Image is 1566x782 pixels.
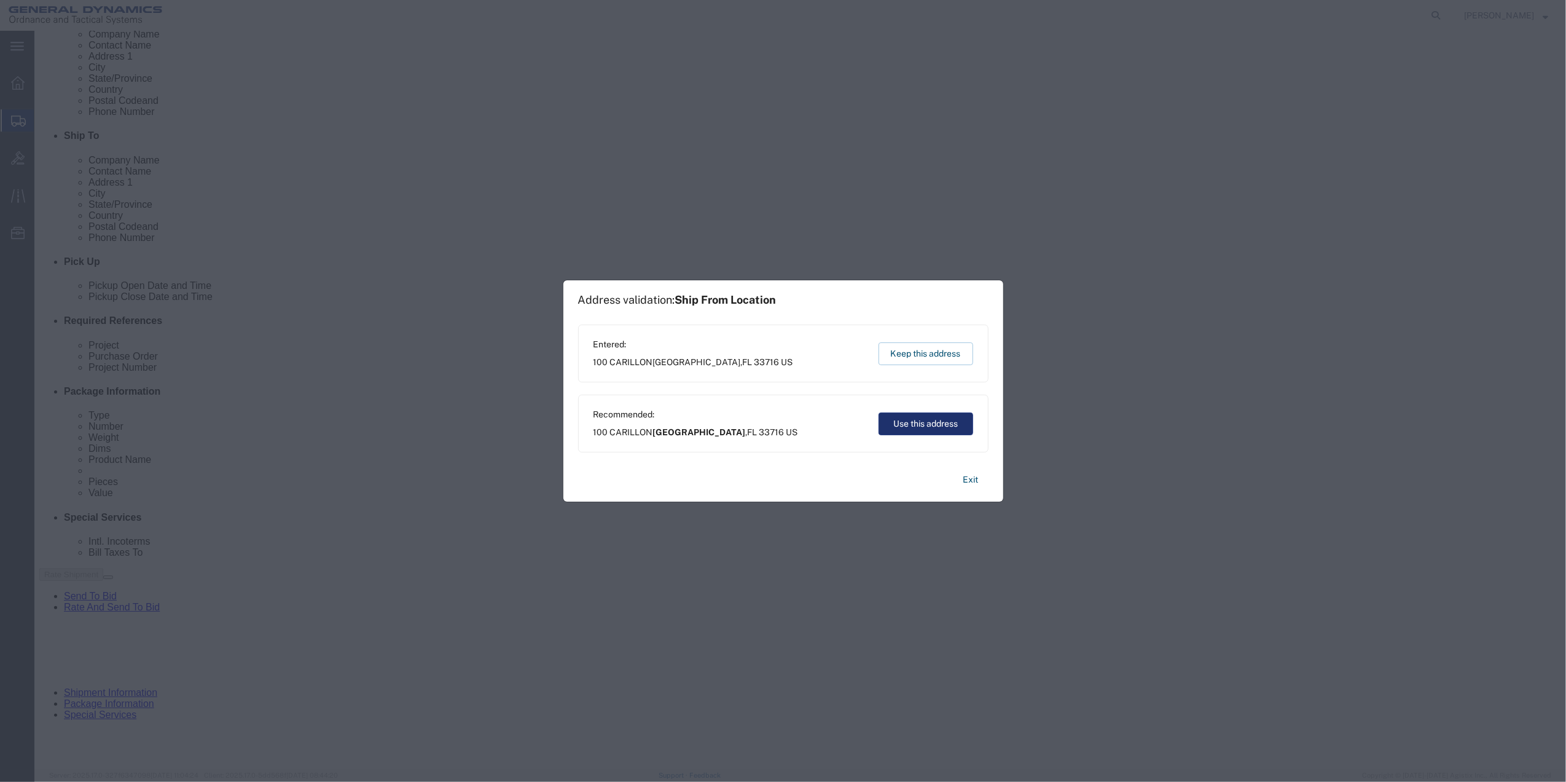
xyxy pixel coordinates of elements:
[748,427,758,437] span: FL
[593,356,793,369] span: 100 CARILLON ,
[953,469,989,491] button: Exit
[754,357,780,367] span: 33716
[879,342,973,365] button: Keep this address
[879,413,973,435] button: Use this address
[578,293,777,307] h1: Address validation:
[675,293,777,306] span: Ship From Location
[593,426,798,439] span: 100 CARILLON ,
[781,357,793,367] span: US
[759,427,785,437] span: 33716
[593,408,798,421] span: Recommended:
[593,338,793,351] span: Entered:
[786,427,798,437] span: US
[653,357,741,367] span: [GEOGRAPHIC_DATA]
[743,357,753,367] span: FL
[653,427,746,437] span: [GEOGRAPHIC_DATA]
